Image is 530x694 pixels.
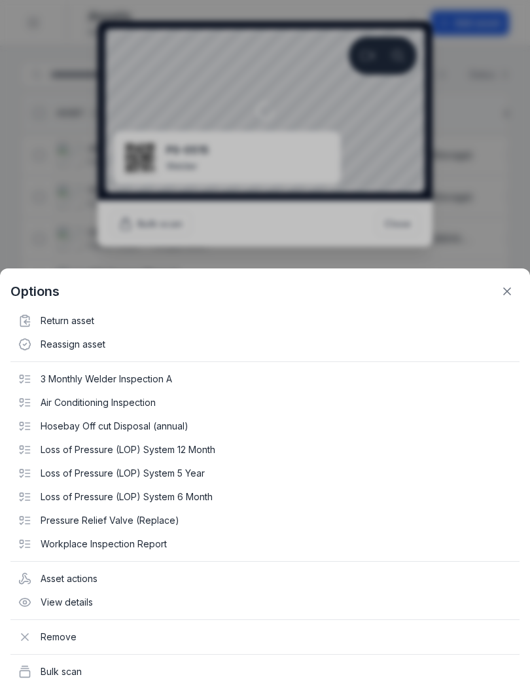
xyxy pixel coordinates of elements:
div: 3 Monthly Welder Inspection A [10,367,520,391]
div: Asset actions [10,567,520,591]
strong: Options [10,282,60,301]
div: Loss of Pressure (LOP) System 12 Month [10,438,520,462]
div: View details [10,591,520,614]
div: Pressure Relief Valve (Replace) [10,509,520,532]
div: Bulk scan [10,660,520,684]
div: Remove [10,625,520,649]
div: Reassign asset [10,333,520,356]
div: Workplace Inspection Report [10,532,520,556]
div: Return asset [10,309,520,333]
div: Hosebay Off cut Disposal (annual) [10,414,520,438]
div: Air Conditioning Inspection [10,391,520,414]
div: Loss of Pressure (LOP) System 6 Month [10,485,520,509]
div: Loss of Pressure (LOP) System 5 Year [10,462,520,485]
